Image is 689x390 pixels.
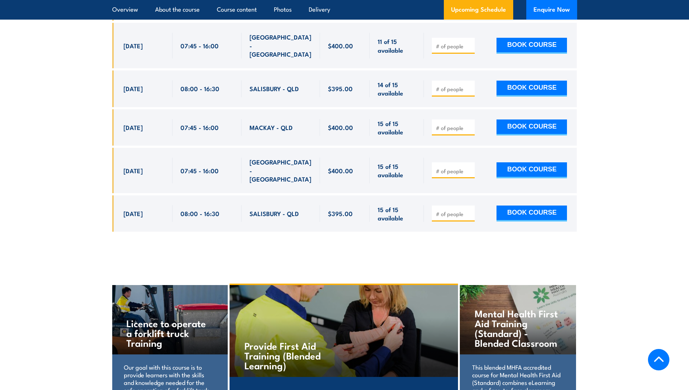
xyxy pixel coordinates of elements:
input: # of people [436,42,472,50]
span: 07:45 - 16:00 [181,41,219,50]
span: $395.00 [328,84,353,93]
button: BOOK COURSE [497,81,567,97]
h4: Provide First Aid Training (Blended Learning) [244,341,330,370]
span: SALISBURY - QLD [250,209,299,218]
span: SALISBURY - QLD [250,84,299,93]
span: [DATE] [123,209,143,218]
span: 15 of 15 available [378,162,416,179]
span: [GEOGRAPHIC_DATA] - [GEOGRAPHIC_DATA] [250,33,312,58]
span: 11 of 15 available [378,37,416,54]
input: # of people [436,167,472,175]
span: 08:00 - 16:30 [181,84,219,93]
span: MACKAY - QLD [250,123,293,131]
span: [DATE] [123,84,143,93]
span: 07:45 - 16:00 [181,166,219,175]
h4: Mental Health First Aid Training (Standard) - Blended Classroom [475,308,561,348]
input: # of people [436,210,472,218]
span: $400.00 [328,123,353,131]
input: # of people [436,85,472,93]
span: 15 of 15 available [378,205,416,222]
button: BOOK COURSE [497,206,567,222]
span: 15 of 15 available [378,119,416,136]
span: 07:45 - 16:00 [181,123,219,131]
button: BOOK COURSE [497,38,567,54]
span: 08:00 - 16:30 [181,209,219,218]
span: [GEOGRAPHIC_DATA] - [GEOGRAPHIC_DATA] [250,158,312,183]
button: BOOK COURSE [497,119,567,135]
span: [DATE] [123,123,143,131]
span: $395.00 [328,209,353,218]
button: BOOK COURSE [497,162,567,178]
span: [DATE] [123,166,143,175]
span: $400.00 [328,41,353,50]
input: # of people [436,124,472,131]
span: $400.00 [328,166,353,175]
span: 14 of 15 available [378,80,416,97]
h4: Licence to operate a forklift truck Training [126,318,212,348]
span: [DATE] [123,41,143,50]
